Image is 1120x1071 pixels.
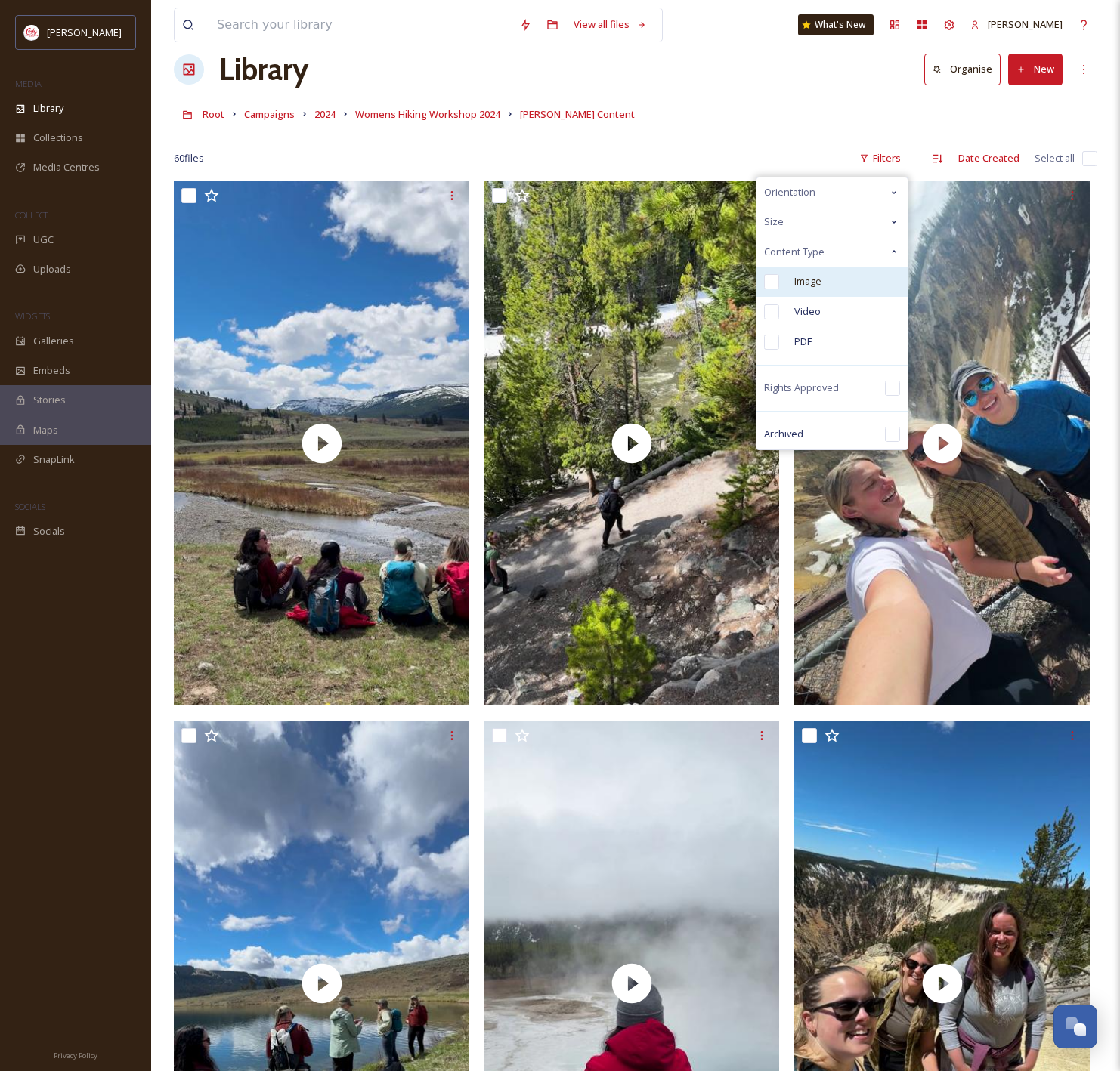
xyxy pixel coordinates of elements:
input: Search your library [209,8,512,42]
span: Size [764,215,784,229]
span: Image [794,274,821,289]
a: [PERSON_NAME] [963,10,1070,39]
span: Root [203,107,224,121]
span: Uploads [33,262,71,276]
img: images%20(1).png [24,25,39,40]
a: Campaigns [244,105,295,123]
span: 60 file s [174,151,204,165]
span: Womens Hiking Workshop 2024 [355,107,500,121]
span: UGC [33,233,54,247]
a: Library [219,47,308,92]
a: [PERSON_NAME] Content [520,105,635,123]
a: Privacy Policy [54,1045,97,1063]
span: Orientation [764,185,815,199]
span: 2024 [314,107,336,121]
span: [PERSON_NAME] [47,26,122,39]
button: Organise [924,54,1001,85]
a: View all files [566,10,654,39]
img: thumbnail [484,181,780,705]
a: 2024 [314,105,336,123]
span: COLLECT [15,209,48,221]
span: Video [794,304,821,319]
a: What's New [798,14,874,35]
button: Open Chat [1053,1005,1097,1048]
span: Select all [1035,151,1075,165]
span: Collections [33,131,83,145]
span: Embeds [33,363,70,378]
span: Media Centres [33,160,100,174]
div: Filters [852,144,908,173]
span: [PERSON_NAME] [988,17,1063,31]
div: Date Created [951,144,1027,173]
a: Root [203,105,224,123]
span: Maps [33,423,58,437]
span: Archived [764,427,803,441]
span: Privacy Policy [54,1051,97,1060]
span: Rights Approved [764,381,839,395]
span: Content Type [764,245,825,259]
button: New [1008,54,1063,85]
span: Galleries [33,334,74,348]
span: Socials [33,524,65,539]
img: thumbnail [174,181,469,705]
span: Campaigns [244,107,295,121]
span: MEDIA [15,78,42,89]
span: [PERSON_NAME] Content [520,107,635,121]
span: WIDGETS [15,310,50,322]
span: PDF [794,335,812,349]
span: SnapLink [33,452,75,467]
a: Womens Hiking Workshop 2024 [355,105,500,123]
span: SOCIALS [15,501,45,512]
span: Stories [33,393,66,407]
span: Library [33,101,63,116]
